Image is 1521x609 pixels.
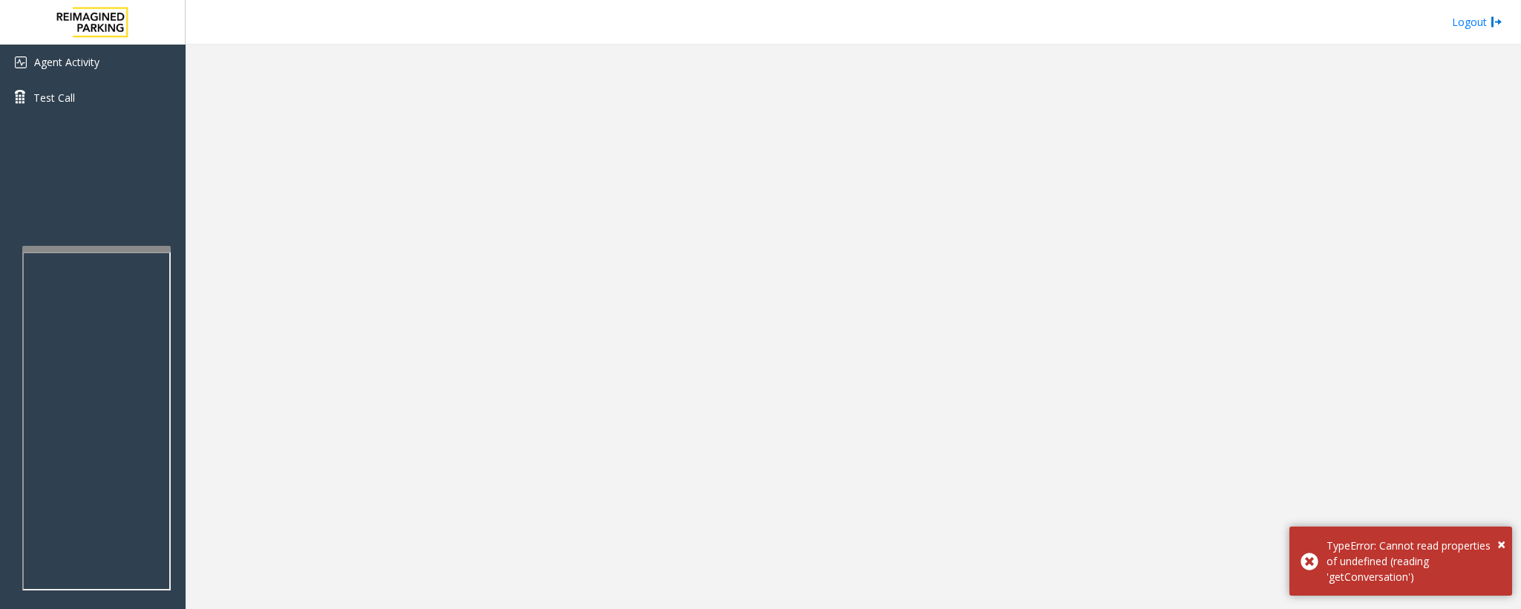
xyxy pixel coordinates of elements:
[15,56,27,68] img: 'icon'
[34,55,99,69] span: Agent Activity
[1497,534,1505,554] span: ×
[1327,538,1501,584] div: TypeError: Cannot read properties of undefined (reading 'getConversation')
[1497,533,1505,556] button: Close
[33,90,75,105] span: Test Call
[1452,14,1502,30] a: Logout
[1491,14,1502,30] img: logout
